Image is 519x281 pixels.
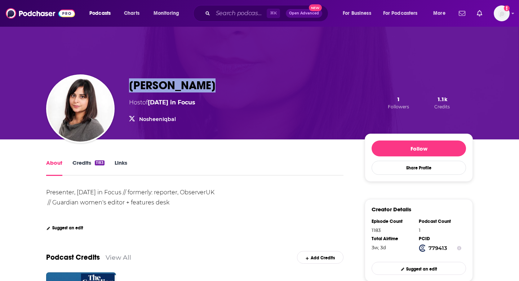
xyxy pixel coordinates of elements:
button: 1Followers [386,95,411,110]
span: of [142,99,195,106]
span: More [433,8,445,18]
h1: [PERSON_NAME] [129,78,216,92]
button: 1.1kCredits [432,95,452,110]
button: open menu [148,8,188,19]
a: Charts [119,8,144,19]
a: View All [106,254,131,261]
span: Open Advanced [289,12,319,15]
strong: 779413 [429,245,447,251]
a: Show notifications dropdown [456,7,468,20]
div: Podcast Count [419,219,461,224]
span: ⌘ K [267,9,280,18]
a: Add Credits [297,251,343,264]
button: Share Profile [372,161,466,175]
button: Follow [372,140,466,156]
img: Nosheen Iqbal [48,76,113,142]
img: User Profile [494,5,510,21]
button: open menu [378,8,428,19]
span: For Podcasters [383,8,418,18]
span: Podcasts [89,8,111,18]
a: Show notifications dropdown [474,7,485,20]
div: 1183 [372,227,414,233]
a: Today in Focus [148,99,195,106]
div: Episode Count [372,219,414,224]
h3: Creator Details [372,206,411,213]
img: Podchaser Creator ID logo [419,245,426,252]
a: Suggest an edit [46,225,83,230]
span: Monitoring [154,8,179,18]
button: open menu [338,8,380,19]
span: New [309,4,322,11]
a: Links [115,159,127,176]
div: Search podcasts, credits, & more... [200,5,335,22]
div: Presenter, [DATE] in Focus // formerly: reporter, ObserverUK // Guardian women's editor + feature... [46,189,214,206]
span: Logged in as redsetterpr [494,5,510,21]
svg: Add a profile image [504,5,510,11]
div: PCID [419,236,461,242]
span: 1.1k [437,96,447,103]
span: For Business [343,8,371,18]
span: Host [129,99,142,106]
div: 1183 [95,160,105,165]
button: Show profile menu [494,5,510,21]
button: Open AdvancedNew [286,9,322,18]
a: NosheenIqbal [139,116,176,122]
button: open menu [84,8,120,19]
button: Show Info [457,245,461,252]
a: Suggest an edit [372,262,466,274]
input: Search podcasts, credits, & more... [213,8,267,19]
a: About [46,159,62,176]
span: 592 hours, 35 minutes, 23 seconds [372,245,386,250]
a: Credits1183 [72,159,105,176]
img: Podchaser - Follow, Share and Rate Podcasts [6,7,75,20]
div: Total Airtime [372,236,414,242]
span: Credits [434,104,450,109]
button: open menu [428,8,454,19]
a: Podcast Credits [46,253,100,262]
span: 1 [397,96,400,103]
span: Charts [124,8,139,18]
div: 1 [419,227,461,233]
span: Followers [388,104,409,109]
